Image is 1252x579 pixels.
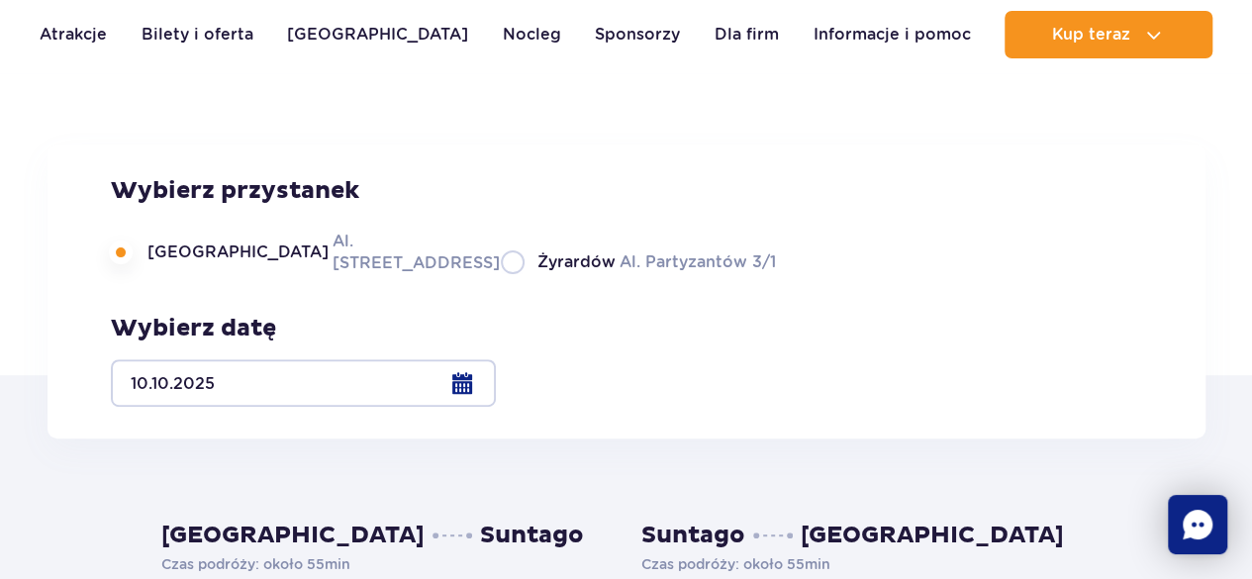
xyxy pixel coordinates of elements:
a: Sponsorzy [595,11,680,58]
img: dots.7b10e353.svg [753,532,793,538]
label: Al. [STREET_ADDRESS] [111,230,477,274]
button: Kup teraz [1005,11,1212,58]
h3: Wybierz przystanek [111,176,776,206]
label: Al. Partyzantów 3/1 [501,249,776,274]
span: Kup teraz [1051,26,1129,44]
p: Czas podróży : [161,554,612,574]
span: około 55 min [263,556,350,572]
img: dots.7b10e353.svg [433,532,472,538]
a: Nocleg [503,11,561,58]
div: Chat [1168,495,1227,554]
span: [GEOGRAPHIC_DATA] [147,241,329,263]
h3: Wybierz datę [111,314,496,343]
span: około 55 min [743,556,830,572]
a: [GEOGRAPHIC_DATA] [287,11,468,58]
p: Czas podróży : [641,554,1092,574]
span: Żyrardów [537,251,616,273]
h3: [GEOGRAPHIC_DATA] Suntago [161,521,612,550]
a: Informacje i pomoc [813,11,970,58]
a: Atrakcje [40,11,107,58]
h3: Suntago [GEOGRAPHIC_DATA] [641,521,1092,550]
a: Dla firm [715,11,779,58]
a: Bilety i oferta [142,11,253,58]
